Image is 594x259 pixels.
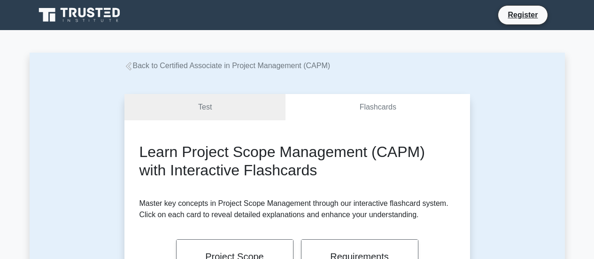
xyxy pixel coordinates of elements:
[502,9,543,21] a: Register
[124,62,331,70] a: Back to Certified Associate in Project Management (CAPM)
[285,94,470,121] a: Flashcards
[139,198,455,220] p: Master key concepts in Project Scope Management through our interactive flashcard system. Click o...
[139,143,455,179] h2: Learn Project Scope Management (CAPM) with Interactive Flashcards
[124,94,286,121] a: Test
